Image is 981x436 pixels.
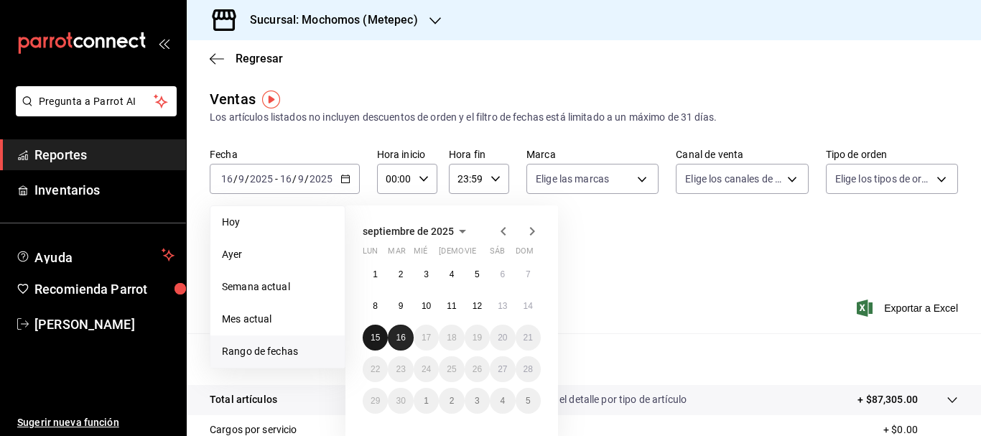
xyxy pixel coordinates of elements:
[465,388,490,414] button: 3 de octubre de 2025
[465,261,490,287] button: 5 de septiembre de 2025
[292,173,297,185] span: /
[475,269,480,279] abbr: 5 de septiembre de 2025
[439,325,464,351] button: 18 de septiembre de 2025
[210,88,256,110] div: Ventas
[500,269,505,279] abbr: 6 de septiembre de 2025
[450,269,455,279] abbr: 4 de septiembre de 2025
[475,396,480,406] abbr: 3 de octubre de 2025
[414,388,439,414] button: 1 de octubre de 2025
[363,246,378,261] abbr: lunes
[34,246,156,264] span: Ayuda
[233,173,238,185] span: /
[498,364,507,374] abbr: 27 de septiembre de 2025
[860,300,958,317] button: Exportar a Excel
[210,392,277,407] p: Total artículos
[10,104,177,119] a: Pregunta a Parrot AI
[34,315,175,334] span: [PERSON_NAME]
[17,415,175,430] span: Sugerir nueva función
[414,356,439,382] button: 24 de septiembre de 2025
[424,269,429,279] abbr: 3 de septiembre de 2025
[857,392,918,407] p: + $87,305.00
[498,333,507,343] abbr: 20 de septiembre de 2025
[158,37,169,49] button: open_drawer_menu
[371,333,380,343] abbr: 15 de septiembre de 2025
[490,293,515,319] button: 13 de septiembre de 2025
[524,333,533,343] abbr: 21 de septiembre de 2025
[388,246,405,261] abbr: martes
[414,325,439,351] button: 17 de septiembre de 2025
[516,246,534,261] abbr: domingo
[439,246,524,261] abbr: jueves
[424,396,429,406] abbr: 1 de octubre de 2025
[373,301,378,311] abbr: 8 de septiembre de 2025
[363,293,388,319] button: 8 de septiembre de 2025
[363,388,388,414] button: 29 de septiembre de 2025
[210,149,360,159] label: Fecha
[388,261,413,287] button: 2 de septiembre de 2025
[396,333,405,343] abbr: 16 de septiembre de 2025
[222,247,333,262] span: Ayer
[447,301,456,311] abbr: 11 de septiembre de 2025
[490,388,515,414] button: 4 de octubre de 2025
[516,388,541,414] button: 5 de octubre de 2025
[447,333,456,343] abbr: 18 de septiembre de 2025
[490,325,515,351] button: 20 de septiembre de 2025
[363,223,471,240] button: septiembre de 2025
[388,325,413,351] button: 16 de septiembre de 2025
[34,145,175,164] span: Reportes
[526,269,531,279] abbr: 7 de septiembre de 2025
[473,364,482,374] abbr: 26 de septiembre de 2025
[236,52,283,65] span: Regresar
[473,301,482,311] abbr: 12 de septiembre de 2025
[414,293,439,319] button: 10 de septiembre de 2025
[396,396,405,406] abbr: 30 de septiembre de 2025
[685,172,781,186] span: Elige los canales de venta
[39,94,154,109] span: Pregunta a Parrot AI
[16,86,177,116] button: Pregunta a Parrot AI
[439,261,464,287] button: 4 de septiembre de 2025
[238,173,245,185] input: --
[373,269,378,279] abbr: 1 de septiembre de 2025
[388,293,413,319] button: 9 de septiembre de 2025
[222,215,333,230] span: Hoy
[363,356,388,382] button: 22 de septiembre de 2025
[279,173,292,185] input: --
[524,364,533,374] abbr: 28 de septiembre de 2025
[498,301,507,311] abbr: 13 de septiembre de 2025
[465,325,490,351] button: 19 de septiembre de 2025
[371,364,380,374] abbr: 22 de septiembre de 2025
[826,149,958,159] label: Tipo de orden
[465,293,490,319] button: 12 de septiembre de 2025
[422,364,431,374] abbr: 24 de septiembre de 2025
[422,333,431,343] abbr: 17 de septiembre de 2025
[297,173,304,185] input: --
[363,325,388,351] button: 15 de septiembre de 2025
[34,180,175,200] span: Inventarios
[210,110,958,125] div: Los artículos listados no incluyen descuentos de orden y el filtro de fechas está limitado a un m...
[524,301,533,311] abbr: 14 de septiembre de 2025
[450,396,455,406] abbr: 2 de octubre de 2025
[222,344,333,359] span: Rango de fechas
[422,301,431,311] abbr: 10 de septiembre de 2025
[414,261,439,287] button: 3 de septiembre de 2025
[414,246,427,261] abbr: miércoles
[490,356,515,382] button: 27 de septiembre de 2025
[210,52,283,65] button: Regresar
[516,325,541,351] button: 21 de septiembre de 2025
[536,172,609,186] span: Elige las marcas
[500,396,505,406] abbr: 4 de octubre de 2025
[220,173,233,185] input: --
[676,149,808,159] label: Canal de venta
[388,388,413,414] button: 30 de septiembre de 2025
[262,91,280,108] img: Tooltip marker
[388,356,413,382] button: 23 de septiembre de 2025
[377,149,437,159] label: Hora inicio
[245,173,249,185] span: /
[835,172,931,186] span: Elige los tipos de orden
[371,396,380,406] abbr: 29 de septiembre de 2025
[526,149,659,159] label: Marca
[238,11,418,29] h3: Sucursal: Mochomos (Metepec)
[473,333,482,343] abbr: 19 de septiembre de 2025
